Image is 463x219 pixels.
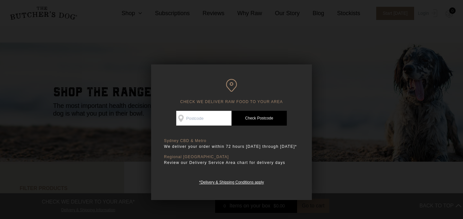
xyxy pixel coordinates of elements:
p: Regional [GEOGRAPHIC_DATA] [164,155,299,159]
input: Postcode [176,111,232,126]
p: We deliver your order within 72 hours [DATE] through [DATE]* [164,143,299,150]
p: Review our Delivery Service Area chart for delivery days [164,159,299,166]
a: *Delivery & Shipping Conditions apply [199,178,264,185]
a: Check Postcode [232,111,287,126]
p: Sydney CBD & Metro [164,138,299,143]
h6: CHECK WE DELIVER RAW FOOD TO YOUR AREA [164,79,299,104]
